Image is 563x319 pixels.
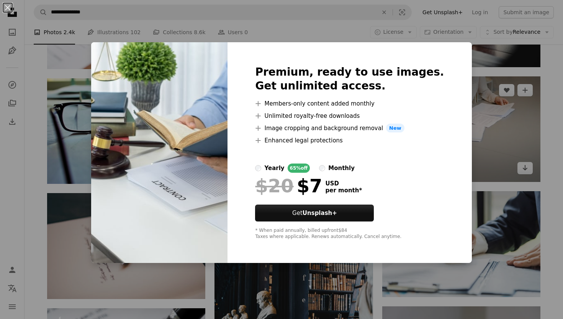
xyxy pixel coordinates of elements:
[325,187,362,194] span: per month *
[255,176,293,196] span: $20
[303,210,337,217] strong: Unsplash+
[264,164,284,173] div: yearly
[255,176,322,196] div: $7
[319,165,325,171] input: monthly
[255,136,444,145] li: Enhanced legal protections
[386,124,404,133] span: New
[255,228,444,240] div: * When paid annually, billed upfront $84 Taxes where applicable. Renews automatically. Cancel any...
[328,164,355,173] div: monthly
[255,111,444,121] li: Unlimited royalty-free downloads
[325,180,362,187] span: USD
[255,99,444,108] li: Members-only content added monthly
[255,65,444,93] h2: Premium, ready to use images. Get unlimited access.
[255,165,261,171] input: yearly65%off
[255,205,374,221] button: GetUnsplash+
[288,164,310,173] div: 65% off
[255,124,444,133] li: Image cropping and background removal
[91,42,227,263] img: premium_photo-1661559051049-f9e147c7a90b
